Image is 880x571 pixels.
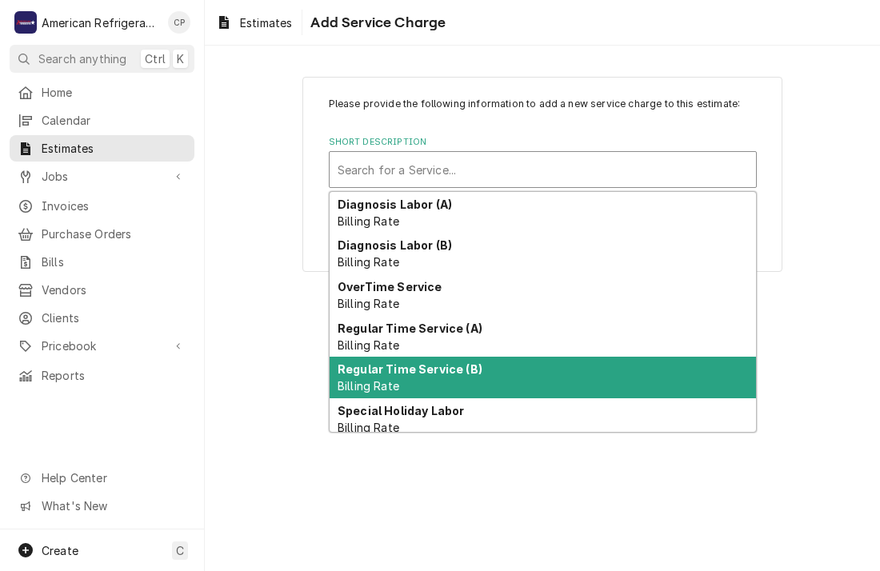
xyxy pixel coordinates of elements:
[302,77,782,272] div: Line Item Create/Update
[210,10,298,36] a: Estimates
[145,50,166,67] span: Ctrl
[42,198,186,214] span: Invoices
[42,84,186,101] span: Home
[10,107,194,134] a: Calendar
[338,214,399,228] span: Billing Rate
[38,50,126,67] span: Search anything
[42,14,159,31] div: American Refrigeration LLC
[338,338,399,352] span: Billing Rate
[42,497,185,514] span: What's New
[338,198,452,211] strong: Diagnosis Labor (A)
[42,254,186,270] span: Bills
[10,465,194,491] a: Go to Help Center
[168,11,190,34] div: CP
[10,333,194,359] a: Go to Pricebook
[42,140,186,157] span: Estimates
[42,168,162,185] span: Jobs
[10,193,194,219] a: Invoices
[338,255,399,269] span: Billing Rate
[177,50,184,67] span: K
[338,297,399,310] span: Billing Rate
[42,469,185,486] span: Help Center
[42,337,162,354] span: Pricebook
[14,11,37,34] div: American Refrigeration LLC's Avatar
[10,79,194,106] a: Home
[42,226,186,242] span: Purchase Orders
[338,321,482,335] strong: Regular Time Service (A)
[329,97,757,188] div: Line Item Create/Update Form
[14,11,37,34] div: A
[338,362,482,376] strong: Regular Time Service (B)
[10,493,194,519] a: Go to What's New
[10,135,194,162] a: Estimates
[338,280,442,293] strong: OverTime Service
[338,421,399,434] span: Billing Rate
[329,97,757,111] p: Please provide the following information to add a new service charge to this estimate:
[168,11,190,34] div: Cordel Pyle's Avatar
[10,221,194,247] a: Purchase Orders
[338,238,452,252] strong: Diagnosis Labor (B)
[338,404,464,417] strong: Special Holiday Labor
[10,305,194,331] a: Clients
[176,542,184,559] span: C
[42,112,186,129] span: Calendar
[10,45,194,73] button: Search anythingCtrlK
[10,362,194,389] a: Reports
[10,249,194,275] a: Bills
[10,277,194,303] a: Vendors
[10,163,194,190] a: Go to Jobs
[329,136,757,188] div: Short Description
[338,379,399,393] span: Billing Rate
[240,14,292,31] span: Estimates
[306,12,446,34] span: Add Service Charge
[42,309,186,326] span: Clients
[42,282,186,298] span: Vendors
[329,136,757,149] label: Short Description
[42,367,186,384] span: Reports
[42,544,78,557] span: Create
